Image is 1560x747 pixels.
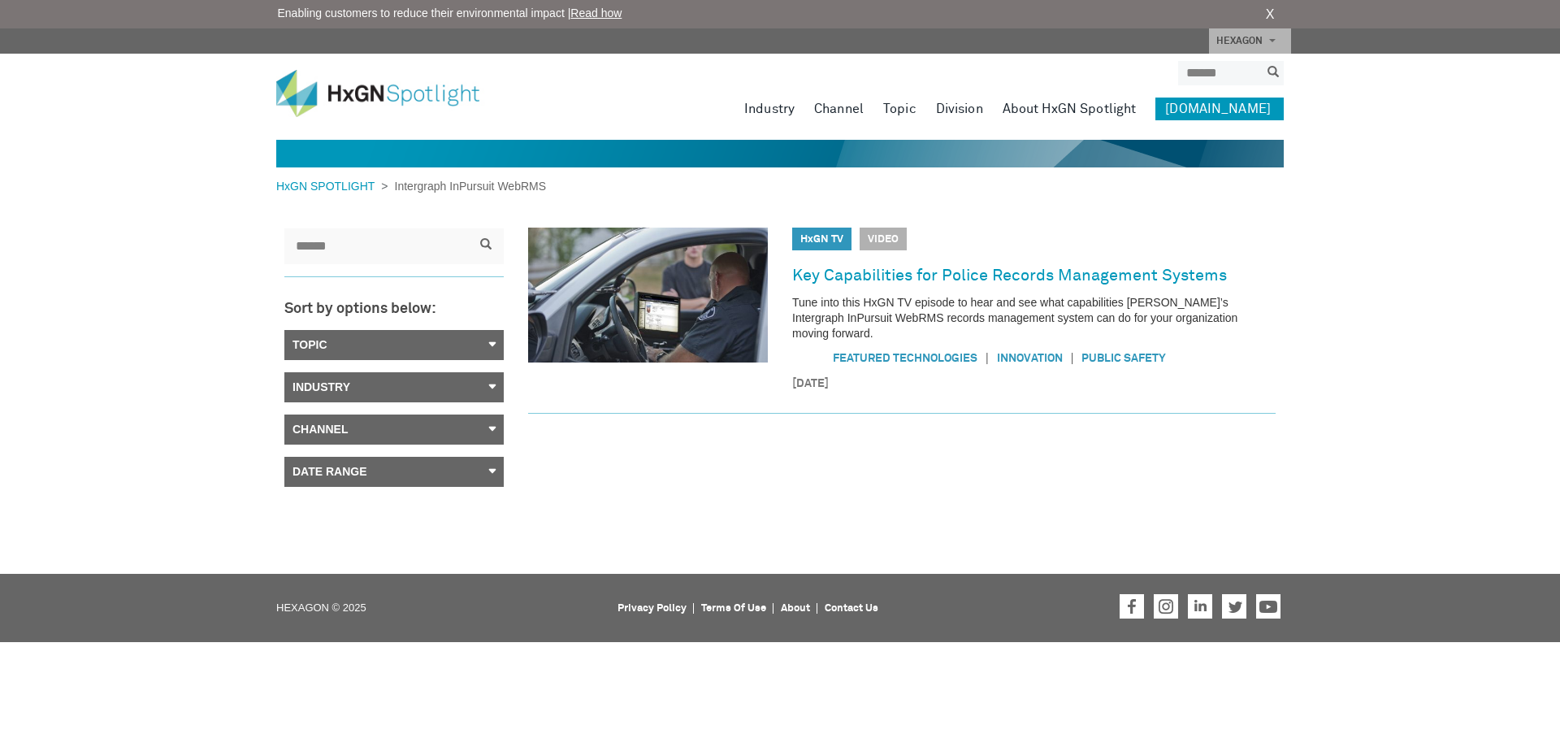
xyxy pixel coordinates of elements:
[388,180,547,193] span: Intergraph InPursuit WebRMS
[1256,594,1280,619] a: Hexagon on Youtube
[833,353,977,364] a: Featured Technologies
[792,295,1276,341] p: Tune into this HxGN TV episode to hear and see what capabilities [PERSON_NAME]’s Intergraph InPur...
[781,603,810,614] a: About
[276,597,607,637] p: HEXAGON © 2025
[883,98,916,120] a: Topic
[792,263,1227,289] a: Key Capabilities for Police Records Management Systems
[701,603,766,614] a: Terms Of Use
[860,228,907,250] span: Video
[936,98,983,120] a: Division
[1155,98,1284,120] a: [DOMAIN_NAME]
[1154,594,1178,619] a: Hexagon on Instagram
[284,457,504,487] a: Date Range
[800,234,843,245] a: HxGN TV
[278,5,622,22] span: Enabling customers to reduce their environmental impact |
[744,98,795,120] a: Industry
[617,603,687,614] a: Privacy Policy
[284,415,504,445] a: Channel
[977,350,997,367] span: |
[1188,594,1212,619] a: Hexagon on LinkedIn
[1063,350,1082,367] span: |
[1003,98,1137,120] a: About HxGN Spotlight
[284,302,504,318] h3: Sort by options below:
[284,330,504,360] a: Topic
[276,70,504,117] img: HxGN Spotlight
[825,603,878,614] a: Contact Us
[276,178,546,195] div: >
[1120,594,1144,619] a: Hexagon on Facebook
[814,98,864,120] a: Channel
[276,180,381,193] a: HxGN SPOTLIGHT
[997,353,1063,364] a: Innovation
[528,228,768,363] img: Key Capabilities for Police Records Management Systems
[570,7,622,20] a: Read how
[1222,594,1246,619] a: Hexagon on Twitter
[284,372,504,402] a: Industry
[1081,353,1166,364] a: Public safety
[792,376,1276,393] time: [DATE]
[1209,28,1291,54] a: HEXAGON
[1266,5,1275,24] a: X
